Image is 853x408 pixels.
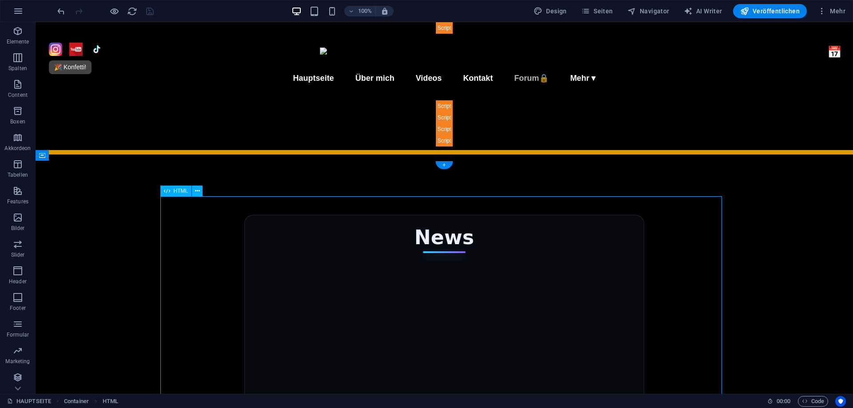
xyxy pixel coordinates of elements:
button: Veröffentlichen [733,4,807,18]
span: Klick zum Auswählen. Doppelklick zum Bearbeiten [64,396,89,407]
span: Seiten [581,7,613,16]
p: Akkordeon [4,145,31,152]
p: Formular [7,331,29,338]
p: Slider [11,251,25,258]
span: AI Writer [684,7,722,16]
nav: breadcrumb [64,396,118,407]
span: Klick zum Auswählen. Doppelklick zum Bearbeiten [103,396,118,407]
p: Footer [10,305,26,312]
div: Design (Strg+Alt+Y) [530,4,570,18]
span: : [783,398,784,404]
a: Forum [472,46,519,67]
h6: 100% [358,6,372,16]
button: AI Writer [680,4,726,18]
button: Seiten [578,4,617,18]
p: Content [8,91,28,99]
p: Bilder [11,225,25,232]
span: 🔒 [503,51,513,60]
p: Spalten [8,65,27,72]
h6: Session-Zeit [767,396,791,407]
span: Navigator [627,7,670,16]
a: Klick, um Auswahl aufzuheben. Doppelklick öffnet Seitenverwaltung [7,396,51,407]
p: Elemente [7,38,29,45]
span: Code [802,396,824,407]
i: Rückgängig: HTML ändern (Strg+Z) [56,6,66,16]
i: Bei Größenänderung Zoomstufe automatisch an das gewählte Gerät anpassen. [381,7,389,15]
span: Design [534,7,567,16]
span: Veröffentlichen [740,7,800,16]
p: Header [9,278,27,285]
i: Seite neu laden [127,6,137,16]
button: Design [530,4,570,18]
span: HTML [174,188,188,194]
p: Tabellen [8,171,28,178]
p: Features [7,198,28,205]
button: reload [127,6,137,16]
p: Marketing [5,358,30,365]
span: Mehr [817,7,845,16]
p: Boxen [10,118,25,125]
button: 100% [344,6,376,16]
button: Usercentrics [835,396,846,407]
button: Code [798,396,828,407]
button: undo [56,6,66,16]
button: Mehr [814,4,849,18]
button: Navigator [624,4,673,18]
div: + [435,161,453,169]
span: 00 00 [777,396,790,407]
